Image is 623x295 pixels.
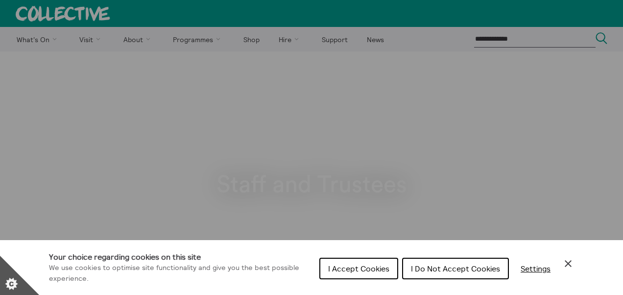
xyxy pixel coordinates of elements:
[402,258,509,279] button: I Do Not Accept Cookies
[521,264,551,273] span: Settings
[328,264,389,273] span: I Accept Cookies
[411,264,500,273] span: I Do Not Accept Cookies
[49,263,311,284] p: We use cookies to optimise site functionality and give you the best possible experience.
[513,259,558,278] button: Settings
[49,251,311,263] h1: Your choice regarding cookies on this site
[319,258,398,279] button: I Accept Cookies
[562,258,574,270] button: Close Cookie Control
